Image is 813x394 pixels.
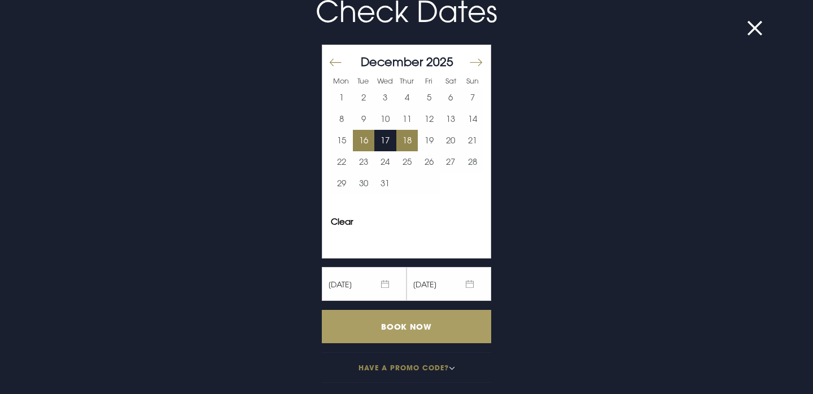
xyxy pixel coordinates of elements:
[374,130,396,151] button: 17
[374,87,396,108] td: Choose Wednesday, December 3, 2025 as your start date.
[353,130,375,151] button: 16
[440,151,462,173] td: Choose Saturday, December 27, 2025 as your start date.
[396,151,418,173] button: 25
[461,108,483,130] button: 14
[329,50,343,74] button: Move backward to switch to the previous month.
[353,87,375,108] td: Choose Tuesday, December 2, 2025 as your start date.
[374,151,396,173] td: Choose Wednesday, December 24, 2025 as your start date.
[353,108,375,130] button: 9
[396,130,418,151] td: Selected. Thursday, December 18, 2025
[353,173,375,194] button: 30
[461,108,483,130] td: Choose Sunday, December 14, 2025 as your start date.
[353,108,375,130] td: Choose Tuesday, December 9, 2025 as your start date.
[461,87,483,108] td: Choose Sunday, December 7, 2025 as your start date.
[440,87,462,108] td: Choose Saturday, December 6, 2025 as your start date.
[331,173,353,194] button: 29
[353,173,375,194] td: Choose Tuesday, December 30, 2025 as your start date.
[418,151,440,173] td: Choose Friday, December 26, 2025 as your start date.
[374,87,396,108] button: 3
[331,173,353,194] td: Choose Monday, December 29, 2025 as your start date.
[396,108,418,130] td: Choose Thursday, December 11, 2025 as your start date.
[418,108,440,130] td: Choose Friday, December 12, 2025 as your start date.
[331,108,353,130] button: 8
[440,108,462,130] button: 13
[440,87,462,108] button: 6
[461,151,483,173] td: Choose Sunday, December 28, 2025 as your start date.
[426,54,453,69] span: 2025
[396,87,418,108] button: 4
[396,87,418,108] td: Choose Thursday, December 4, 2025 as your start date.
[461,130,483,151] td: Choose Sunday, December 21, 2025 as your start date.
[374,108,396,130] td: Choose Wednesday, December 10, 2025 as your start date.
[418,87,440,108] button: 5
[353,130,375,151] td: Selected. Tuesday, December 16, 2025
[469,50,482,74] button: Move forward to switch to the next month.
[461,87,483,108] button: 7
[331,108,353,130] td: Choose Monday, December 8, 2025 as your start date.
[418,130,440,151] button: 19
[331,151,353,173] button: 22
[361,54,423,69] span: December
[353,151,375,173] button: 23
[374,151,396,173] button: 24
[374,130,396,151] td: Choose Wednesday, December 17, 2025 as your start date.
[331,217,353,226] button: Clear
[331,130,353,151] td: Choose Monday, December 15, 2025 as your start date.
[440,130,462,151] button: 20
[353,151,375,173] td: Choose Tuesday, December 23, 2025 as your start date.
[396,108,418,130] button: 11
[374,173,396,194] button: 31
[440,108,462,130] td: Choose Saturday, December 13, 2025 as your start date.
[331,87,353,108] button: 1
[406,267,491,301] span: [DATE]
[396,151,418,173] td: Choose Thursday, December 25, 2025 as your start date.
[461,151,483,173] button: 28
[418,108,440,130] button: 12
[440,151,462,173] button: 27
[322,352,491,383] button: Have a promo code?
[418,87,440,108] td: Choose Friday, December 5, 2025 as your start date.
[461,130,483,151] button: 21
[331,87,353,108] td: Choose Monday, December 1, 2025 as your start date.
[374,173,396,194] td: Choose Wednesday, December 31, 2025 as your start date.
[331,151,353,173] td: Choose Monday, December 22, 2025 as your start date.
[418,130,440,151] td: Choose Friday, December 19, 2025 as your start date.
[353,87,375,108] button: 2
[440,130,462,151] td: Choose Saturday, December 20, 2025 as your start date.
[418,151,440,173] button: 26
[331,130,353,151] button: 15
[396,130,418,151] button: 18
[322,267,406,301] span: [DATE]
[322,310,491,343] input: Book Now
[374,108,396,130] button: 10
